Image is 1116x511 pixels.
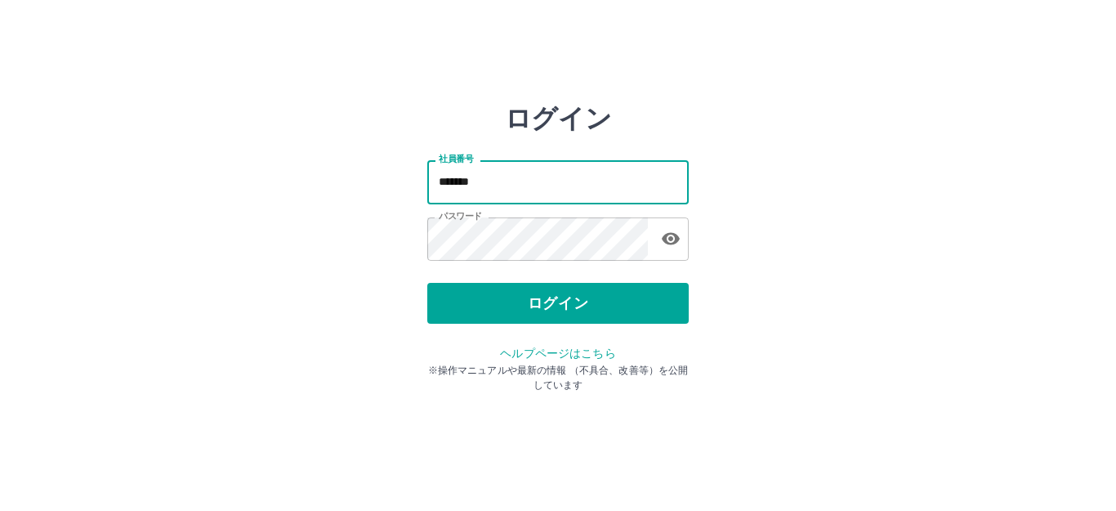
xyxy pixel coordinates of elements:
a: ヘルプページはこちら [500,347,615,360]
label: パスワード [439,210,482,222]
h2: ログイン [505,103,612,134]
p: ※操作マニュアルや最新の情報 （不具合、改善等）を公開しています [427,363,689,392]
button: ログイン [427,283,689,324]
label: 社員番号 [439,153,473,165]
